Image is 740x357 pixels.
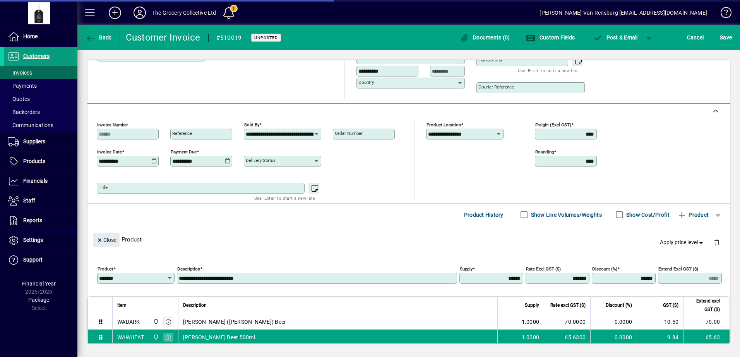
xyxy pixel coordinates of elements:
a: Knowledge Base [715,2,730,27]
div: WADARK [117,318,140,326]
a: Home [4,27,77,46]
span: Home [23,33,38,39]
button: Product History [461,208,507,222]
button: Back [84,31,113,44]
a: Invoices [4,66,77,79]
span: Description [183,301,207,309]
a: Financials [4,172,77,191]
button: Profile [127,6,152,20]
button: Save [718,31,734,44]
span: S [720,34,723,41]
div: The Grocery Collective Ltd [152,7,216,19]
mat-label: Freight (excl GST) [535,122,571,127]
span: Suppliers [23,138,45,144]
a: Backorders [4,105,77,119]
button: Post & Email [589,31,642,44]
mat-label: Courier Reference [478,84,514,90]
div: [PERSON_NAME] Van Rensburg [EMAIL_ADDRESS][DOMAIN_NAME] [540,7,707,19]
td: 70.00 [683,314,730,330]
td: 0.0000 [590,330,637,345]
span: Supply [525,301,539,309]
label: Show Cost/Profit [625,211,670,219]
a: Quotes [4,92,77,105]
mat-label: Invoice number [97,122,128,127]
span: Back [86,34,111,41]
span: [PERSON_NAME] Beer 500ml [183,333,255,341]
a: Support [4,250,77,270]
span: Financial Year [22,280,56,287]
button: Add [103,6,127,20]
mat-label: Product [98,266,113,272]
app-page-header-button: Delete [707,239,726,246]
mat-label: Country [358,80,374,85]
mat-label: Invoice date [97,149,122,155]
span: GST ($) [663,301,678,309]
mat-label: Order number [335,131,363,136]
div: Customer Invoice [126,31,200,44]
a: Suppliers [4,132,77,151]
mat-label: Title [99,185,108,190]
span: 4/75 Apollo Drive [151,333,160,342]
button: Delete [707,233,726,252]
td: 9.84 [637,330,683,345]
label: Show Line Volumes/Weights [529,211,602,219]
mat-label: Delivery status [246,158,276,163]
button: Apply price level [657,236,708,250]
span: Support [23,257,43,263]
span: Item [117,301,127,309]
span: [PERSON_NAME] ([PERSON_NAME]) Beer [183,318,286,326]
td: 0.0000 [590,314,637,330]
a: Reports [4,211,77,230]
mat-label: Instructions [478,57,502,63]
mat-hint: Use 'Enter' to start a new line [518,66,579,75]
mat-label: Rounding [535,149,554,155]
div: 70.0000 [549,318,586,326]
span: Unposted [254,35,278,40]
div: Product [87,225,730,253]
mat-label: Discount (%) [592,266,617,272]
button: Documents (0) [458,31,512,44]
a: Payments [4,79,77,92]
app-page-header-button: Close [91,236,122,243]
mat-label: Description [177,266,200,272]
span: Close [96,234,116,246]
td: 65.63 [683,330,730,345]
mat-label: Extend excl GST ($) [658,266,698,272]
span: Backorders [8,109,40,115]
span: 1.0000 [522,318,540,326]
mat-label: Rate excl GST ($) [526,266,561,272]
button: Cancel [685,31,706,44]
span: Quotes [8,96,30,102]
button: Product [673,208,713,222]
span: Staff [23,197,35,204]
a: Staff [4,191,77,211]
mat-hint: Use 'Enter' to start a new line [254,194,315,202]
span: Discount (%) [606,301,632,309]
span: Documents (0) [460,34,510,41]
span: Customers [23,53,50,59]
span: 1.0000 [522,333,540,341]
mat-label: Supply [460,266,473,272]
span: Product History [464,209,504,221]
a: Products [4,152,77,171]
span: ost & Email [593,34,638,41]
span: Package [28,297,49,303]
mat-label: Payment due [171,149,197,155]
mat-label: Sold by [244,122,259,127]
span: Cancel [687,31,704,44]
span: Products [23,158,45,164]
app-page-header-button: Back [77,31,120,44]
button: Close [93,233,120,247]
span: P [606,34,610,41]
span: ave [720,31,732,44]
td: 10.50 [637,314,683,330]
div: WAWHEAT [117,333,144,341]
mat-label: Reference [172,131,192,136]
button: Custom Fields [524,31,577,44]
span: Payments [8,83,37,89]
span: Custom Fields [526,34,575,41]
a: Communications [4,119,77,132]
span: Invoices [8,70,32,76]
span: Reports [23,217,42,223]
span: 4/75 Apollo Drive [151,318,160,326]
